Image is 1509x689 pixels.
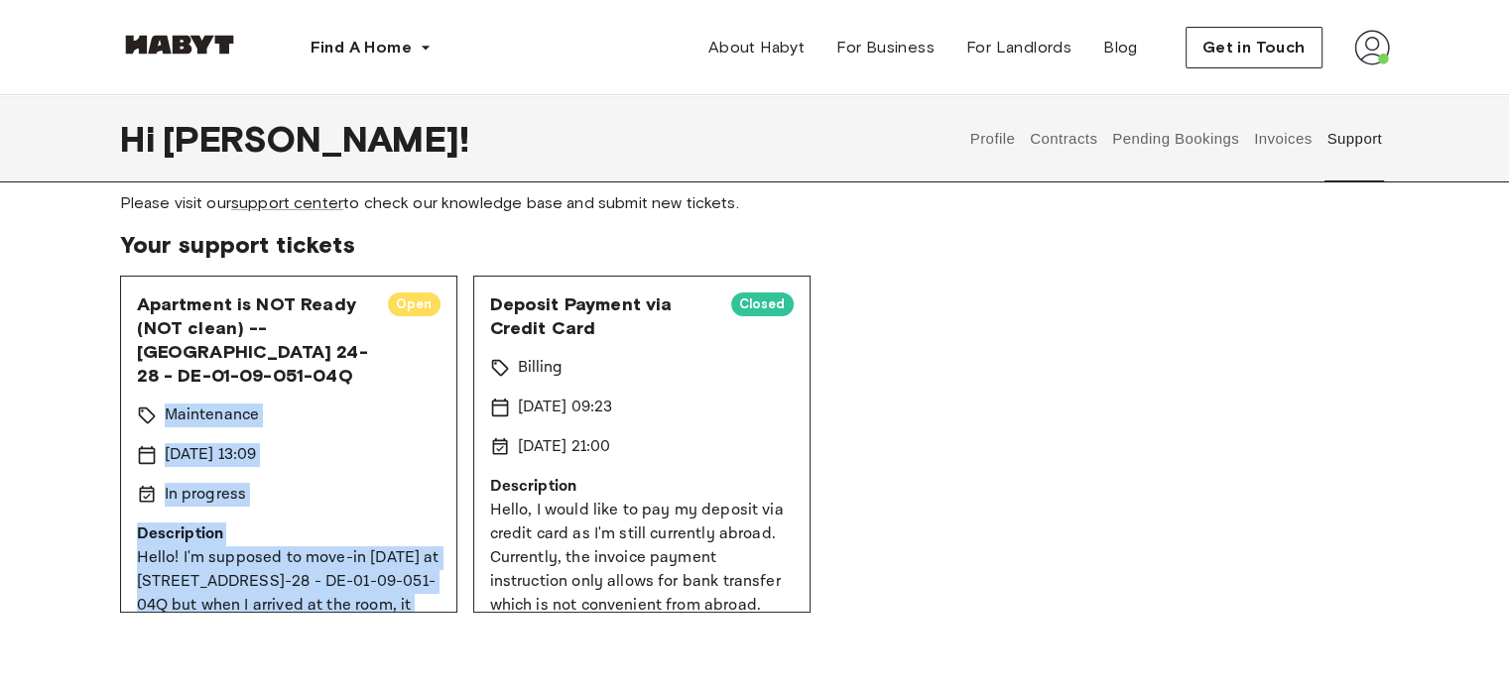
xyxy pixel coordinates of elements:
a: About Habyt [692,28,820,67]
p: Maintenance [165,403,260,427]
span: About Habyt [708,36,805,59]
button: Contracts [1028,95,1100,182]
p: Description [490,475,794,499]
button: Invoices [1251,95,1314,182]
p: Billing [518,356,564,380]
a: support center [231,193,343,212]
span: Open [388,294,440,314]
span: Closed [731,294,794,314]
span: Find A Home [311,36,412,59]
span: Deposit Payment via Credit Card [490,292,715,340]
span: Hi [120,118,163,160]
a: Blog [1087,28,1154,67]
p: [DATE] 13:09 [165,443,257,467]
p: Description [137,522,440,546]
button: Support [1324,95,1385,182]
div: user profile tabs [962,95,1389,182]
p: In progress [165,483,247,507]
span: Blog [1103,36,1138,59]
img: avatar [1354,30,1390,65]
a: For Business [820,28,950,67]
button: Get in Touch [1186,27,1322,68]
span: For Landlords [966,36,1071,59]
span: For Business [836,36,935,59]
p: [DATE] 09:23 [518,396,613,419]
span: Please visit our to check our knowledge base and submit new tickets. [120,192,1390,214]
p: [DATE] 21:00 [518,435,611,459]
span: Your support tickets [120,230,1390,260]
a: For Landlords [950,28,1087,67]
span: Get in Touch [1202,36,1306,59]
button: Find A Home [295,28,447,67]
img: Habyt [120,35,239,55]
span: [PERSON_NAME] ! [163,118,469,160]
button: Pending Bookings [1110,95,1242,182]
button: Profile [967,95,1018,182]
span: Apartment is NOT Ready (NOT clean) -- [GEOGRAPHIC_DATA] 24-28 - DE-01-09-051-04Q [137,292,372,388]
